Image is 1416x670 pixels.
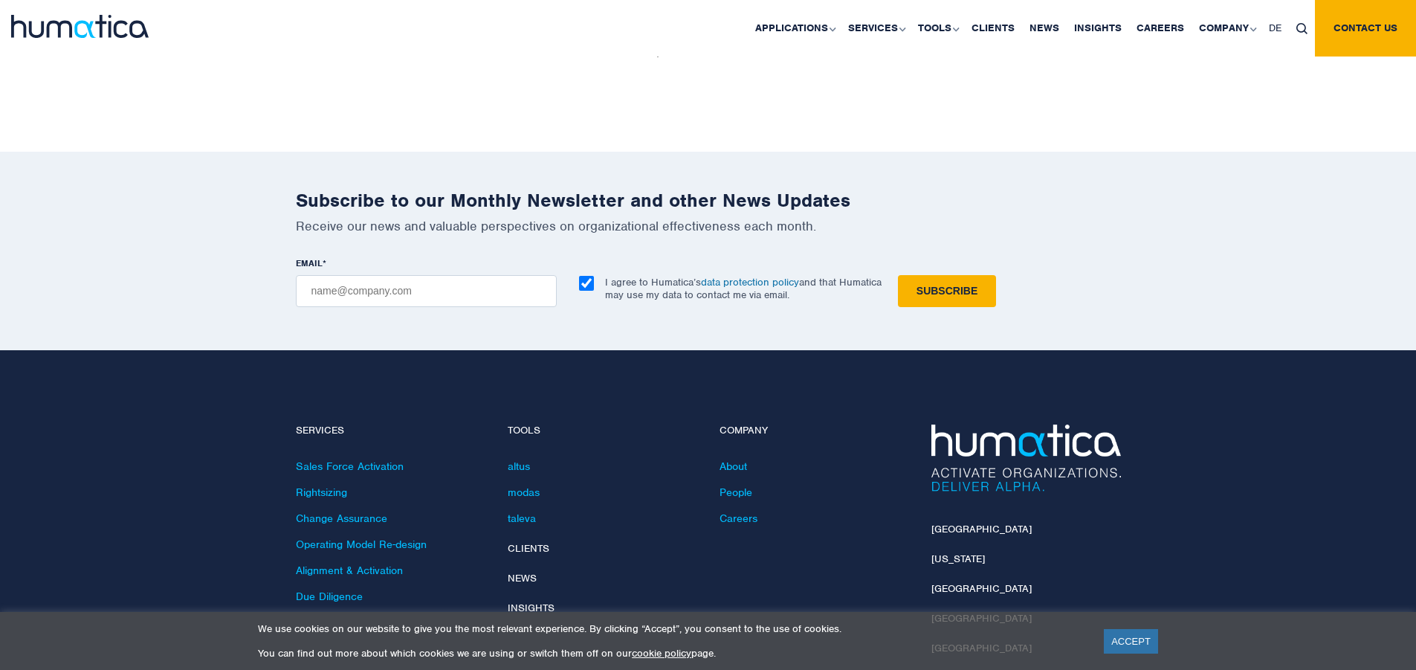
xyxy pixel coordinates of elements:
[579,276,594,291] input: I agree to Humatica’sdata protection policyand that Humatica may use my data to contact me via em...
[296,275,557,307] input: name@company.com
[1269,22,1281,34] span: DE
[1104,629,1158,654] a: ACCEPT
[720,512,757,525] a: Careers
[296,257,323,269] span: EMAIL
[508,602,555,614] a: Insights
[508,512,536,525] a: taleva
[11,15,149,38] img: logo
[898,275,996,307] input: Subscribe
[296,189,1121,212] h2: Subscribe to our Monthly Newsletter and other News Updates
[296,460,404,473] a: Sales Force Activation
[931,582,1032,595] a: [GEOGRAPHIC_DATA]
[605,276,882,301] p: I agree to Humatica’s and that Humatica may use my data to contact me via email.
[508,572,537,584] a: News
[508,425,697,437] h4: Tools
[508,542,549,555] a: Clients
[296,512,387,525] a: Change Assurance
[296,538,427,551] a: Operating Model Re-design
[701,276,799,289] a: data protection policy
[632,647,691,660] a: cookie policy
[1296,23,1307,34] img: search_icon
[258,647,1085,660] p: You can find out more about which cookies we are using or switch them off on our page.
[296,564,403,577] a: Alignment & Activation
[508,486,540,499] a: modas
[508,460,530,473] a: altus
[720,460,747,473] a: About
[258,622,1085,635] p: We use cookies on our website to give you the most relevant experience. By clicking “Accept”, you...
[296,590,363,603] a: Due Diligence
[296,218,1121,234] p: Receive our news and valuable perspectives on organizational effectiveness each month.
[720,486,752,499] a: People
[931,553,985,565] a: [US_STATE]
[931,425,1121,492] img: Humatica
[720,425,909,437] h4: Company
[931,523,1032,535] a: [GEOGRAPHIC_DATA]
[296,425,485,437] h4: Services
[296,486,347,499] a: Rightsizing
